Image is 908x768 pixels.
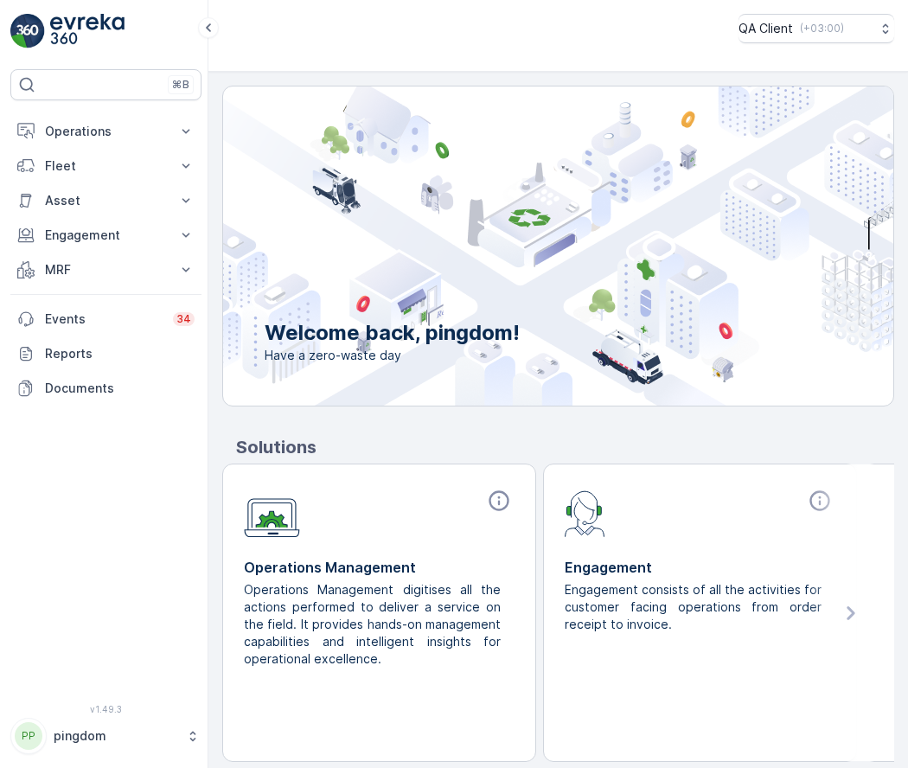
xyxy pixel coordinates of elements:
[244,581,501,668] p: Operations Management digitises all the actions performed to deliver a service on the field. It p...
[565,581,822,633] p: Engagement consists of all the activities for customer facing operations from order receipt to in...
[54,727,177,745] p: pingdom
[10,14,45,48] img: logo
[800,22,844,35] p: ( +03:00 )
[236,434,894,460] p: Solutions
[45,157,167,175] p: Fleet
[739,14,894,43] button: QA Client(+03:00)
[45,310,163,328] p: Events
[265,347,520,364] span: Have a zero-waste day
[10,371,201,406] a: Documents
[10,114,201,149] button: Operations
[45,192,167,209] p: Asset
[45,345,195,362] p: Reports
[10,149,201,183] button: Fleet
[45,380,195,397] p: Documents
[50,14,125,48] img: logo_light-DOdMpM7g.png
[565,557,835,578] p: Engagement
[145,86,893,406] img: city illustration
[10,718,201,754] button: PPpingdom
[265,319,520,347] p: Welcome back, pingdom!
[45,227,167,244] p: Engagement
[739,20,793,37] p: QA Client
[45,261,167,278] p: MRF
[244,557,515,578] p: Operations Management
[10,253,201,287] button: MRF
[244,489,300,538] img: module-icon
[565,489,605,537] img: module-icon
[10,183,201,218] button: Asset
[15,722,42,750] div: PP
[176,312,191,326] p: 34
[10,302,201,336] a: Events34
[10,704,201,714] span: v 1.49.3
[10,336,201,371] a: Reports
[10,218,201,253] button: Engagement
[45,123,167,140] p: Operations
[172,78,189,92] p: ⌘B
